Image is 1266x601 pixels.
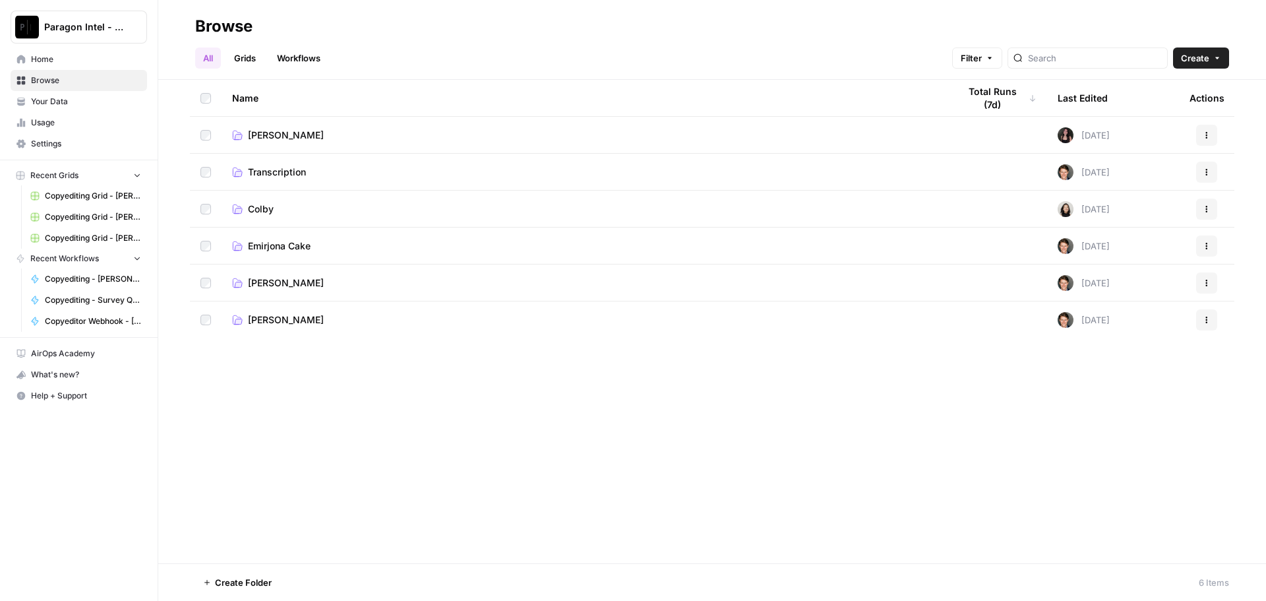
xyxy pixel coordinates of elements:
[232,80,938,116] div: Name
[1028,51,1162,65] input: Search
[215,576,272,589] span: Create Folder
[24,311,147,332] a: Copyeditor Webhook - [PERSON_NAME]
[11,166,147,185] button: Recent Grids
[11,49,147,70] a: Home
[45,273,141,285] span: Copyediting - [PERSON_NAME]
[45,232,141,244] span: Copyediting Grid - [PERSON_NAME]
[45,294,141,306] span: Copyediting - Survey Questions - [PERSON_NAME]
[1173,47,1229,69] button: Create
[11,70,147,91] a: Browse
[31,390,141,402] span: Help + Support
[248,129,324,142] span: [PERSON_NAME]
[30,253,99,265] span: Recent Workflows
[24,206,147,228] a: Copyediting Grid - [PERSON_NAME]
[1058,275,1073,291] img: qw00ik6ez51o8uf7vgx83yxyzow9
[11,364,147,385] button: What's new?
[232,276,938,290] a: [PERSON_NAME]
[31,75,141,86] span: Browse
[24,269,147,290] a: Copyediting - [PERSON_NAME]
[248,203,274,216] span: Colby
[1199,576,1229,589] div: 6 Items
[1181,51,1209,65] span: Create
[11,385,147,406] button: Help + Support
[195,16,253,37] div: Browse
[232,313,938,327] a: [PERSON_NAME]
[11,365,146,385] div: What's new?
[232,203,938,216] a: Colby
[31,117,141,129] span: Usage
[269,47,328,69] a: Workflows
[30,170,78,181] span: Recent Grids
[45,211,141,223] span: Copyediting Grid - [PERSON_NAME]
[195,572,280,593] button: Create Folder
[24,185,147,206] a: Copyediting Grid - [PERSON_NAME]
[1058,127,1073,143] img: 5nlru5lqams5xbrbfyykk2kep4hl
[11,112,147,133] a: Usage
[11,91,147,112] a: Your Data
[248,166,306,179] span: Transcription
[11,11,147,44] button: Workspace: Paragon Intel - Copyediting
[1058,127,1110,143] div: [DATE]
[952,47,1002,69] button: Filter
[24,228,147,249] a: Copyediting Grid - [PERSON_NAME]
[31,53,141,65] span: Home
[31,348,141,360] span: AirOps Academy
[15,15,39,39] img: Paragon Intel - Copyediting Logo
[1058,275,1110,291] div: [DATE]
[226,47,264,69] a: Grids
[1190,80,1224,116] div: Actions
[44,20,124,34] span: Paragon Intel - Copyediting
[45,315,141,327] span: Copyeditor Webhook - [PERSON_NAME]
[232,239,938,253] a: Emirjona Cake
[248,239,311,253] span: Emirjona Cake
[959,80,1037,116] div: Total Runs (7d)
[961,51,982,65] span: Filter
[1058,238,1073,254] img: qw00ik6ez51o8uf7vgx83yxyzow9
[31,96,141,108] span: Your Data
[1058,164,1110,180] div: [DATE]
[1058,164,1073,180] img: qw00ik6ez51o8uf7vgx83yxyzow9
[1058,201,1110,217] div: [DATE]
[1058,312,1110,328] div: [DATE]
[31,138,141,150] span: Settings
[1058,201,1073,217] img: t5ef5oef8zpw1w4g2xghobes91mw
[1058,80,1108,116] div: Last Edited
[11,133,147,154] a: Settings
[1058,238,1110,254] div: [DATE]
[11,249,147,269] button: Recent Workflows
[45,190,141,202] span: Copyediting Grid - [PERSON_NAME]
[24,290,147,311] a: Copyediting - Survey Questions - [PERSON_NAME]
[232,166,938,179] a: Transcription
[248,313,324,327] span: [PERSON_NAME]
[11,343,147,364] a: AirOps Academy
[1058,312,1073,328] img: qw00ik6ez51o8uf7vgx83yxyzow9
[248,276,324,290] span: [PERSON_NAME]
[195,47,221,69] a: All
[232,129,938,142] a: [PERSON_NAME]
